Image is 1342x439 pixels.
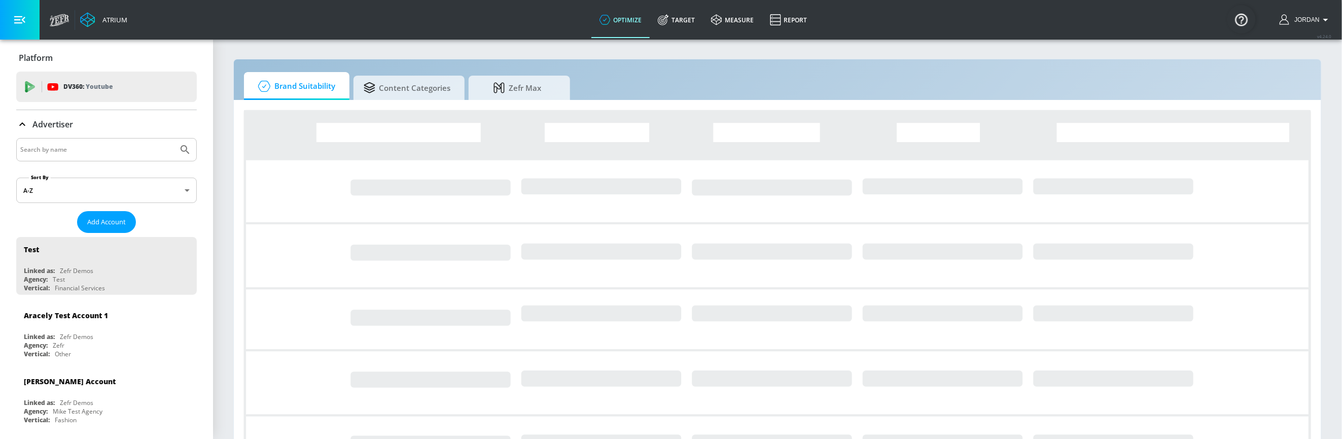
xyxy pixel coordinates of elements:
span: login as: jordan.patrick@zefr.com [1291,16,1320,23]
p: Youtube [86,81,113,92]
div: Test [53,275,65,284]
div: Aracely Test Account 1Linked as:Zefr DemosAgency:ZefrVertical:Other [16,303,197,361]
a: measure [703,2,762,38]
div: TestLinked as:Zefr DemosAgency:TestVertical:Financial Services [16,237,197,295]
a: Report [762,2,815,38]
div: Mike Test Agency [53,407,102,416]
input: Search by name [20,143,174,156]
div: Linked as: [24,398,55,407]
div: DV360: Youtube [16,72,197,102]
a: Atrium [80,12,127,27]
div: Other [55,350,71,358]
button: Add Account [77,211,136,233]
div: Zefr Demos [60,332,93,341]
span: Zefr Max [479,76,556,100]
div: Vertical: [24,416,50,424]
div: Atrium [98,15,127,24]
div: Agency: [24,341,48,350]
div: Zefr Demos [60,266,93,275]
div: Test [24,245,39,254]
div: [PERSON_NAME] AccountLinked as:Zefr DemosAgency:Mike Test AgencyVertical:Fashion [16,369,197,427]
div: Vertical: [24,350,50,358]
div: Agency: [24,407,48,416]
div: Platform [16,44,197,72]
div: Aracely Test Account 1 [24,311,108,320]
label: Sort By [29,174,51,181]
button: Open Resource Center [1227,5,1256,33]
button: Jordan [1280,14,1332,26]
div: Agency: [24,275,48,284]
p: Advertiser [32,119,73,130]
p: Platform [19,52,53,63]
a: Target [650,2,703,38]
span: Brand Suitability [254,74,335,98]
p: DV360: [63,81,113,92]
div: A-Z [16,178,197,203]
div: Advertiser [16,110,197,139]
div: Zefr Demos [60,398,93,407]
span: v 4.24.0 [1318,33,1332,39]
span: Add Account [87,216,126,228]
div: Zefr [53,341,64,350]
div: Fashion [55,416,77,424]
div: Linked as: [24,266,55,275]
div: Vertical: [24,284,50,292]
div: Financial Services [55,284,105,292]
div: [PERSON_NAME] Account [24,377,116,386]
a: optimize [591,2,650,38]
span: Content Categories [364,76,450,100]
div: Linked as: [24,332,55,341]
